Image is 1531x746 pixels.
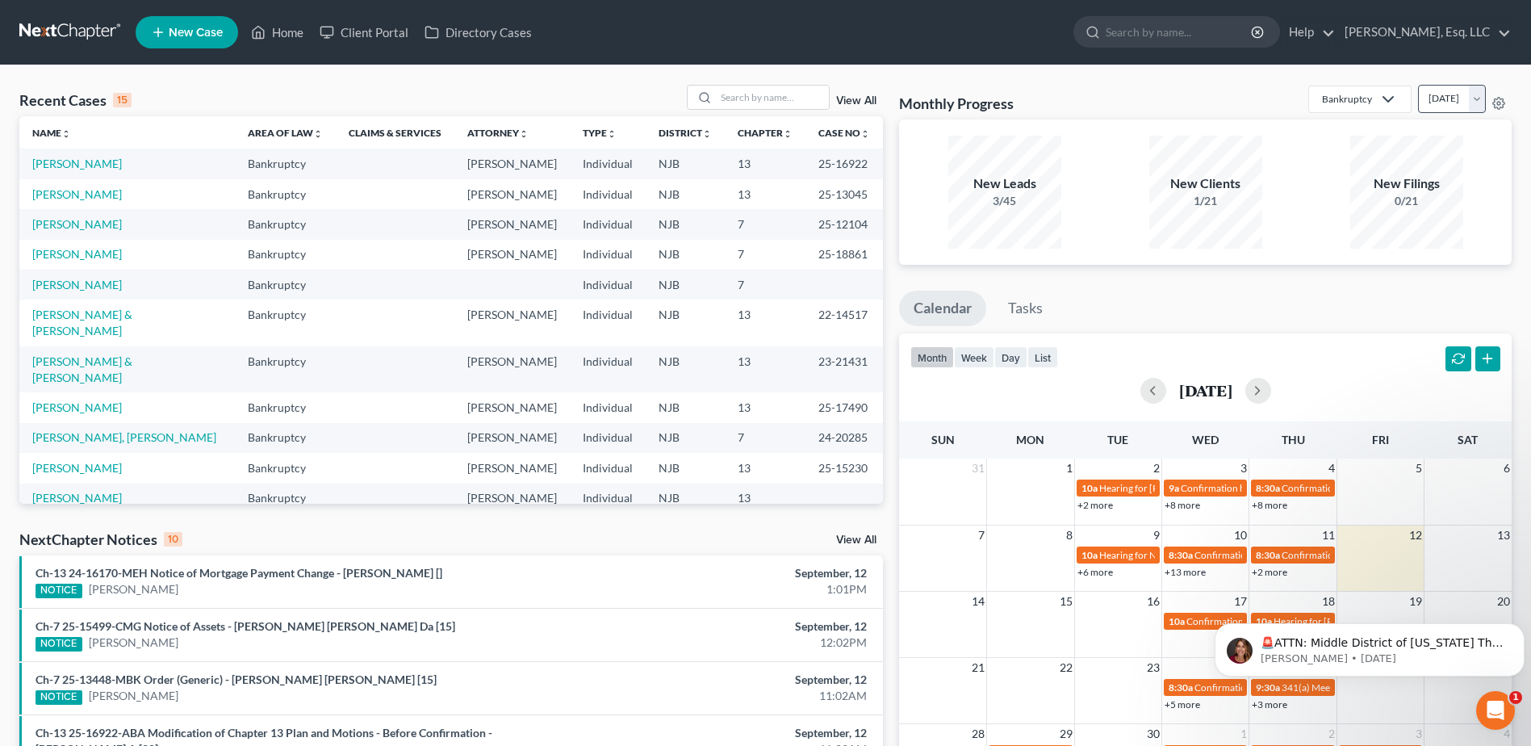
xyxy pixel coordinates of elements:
span: 8:30a [1256,482,1280,494]
span: 3 [1414,724,1424,744]
div: 1:01PM [600,581,867,597]
a: Area of Lawunfold_more [248,127,323,139]
td: NJB [646,423,725,453]
td: 25-12104 [805,209,883,239]
td: 25-16922 [805,149,883,178]
td: Individual [570,453,646,483]
span: 5 [1414,459,1424,478]
a: +8 more [1165,499,1200,511]
span: 2 [1152,459,1161,478]
td: NJB [646,209,725,239]
a: Districtunfold_more [659,127,712,139]
i: unfold_more [702,129,712,139]
a: Ch-7 25-15499-CMG Notice of Assets - [PERSON_NAME] [PERSON_NAME] Da [15] [36,619,455,633]
button: week [954,346,994,368]
div: Recent Cases [19,90,132,110]
input: Search by name... [1106,17,1253,47]
iframe: Intercom notifications message [1208,589,1531,702]
td: [PERSON_NAME] [454,209,570,239]
a: Tasks [993,291,1057,326]
td: NJB [646,392,725,422]
a: Client Portal [312,18,416,47]
td: Bankruptcy [235,392,336,422]
a: View All [836,534,876,546]
span: Confirmation hearing for [PERSON_NAME] [1186,615,1370,627]
span: 2 [1327,724,1336,744]
td: NJB [646,453,725,483]
td: 13 [725,179,805,209]
td: 25-18861 [805,240,883,270]
td: 13 [725,484,805,513]
td: [PERSON_NAME] [454,453,570,483]
span: 3 [1239,459,1249,478]
td: Bankruptcy [235,270,336,300]
a: [PERSON_NAME] [32,491,122,505]
a: +8 more [1252,499,1287,511]
td: Bankruptcy [235,149,336,178]
span: 9a [1169,482,1179,494]
td: [PERSON_NAME] [454,346,570,392]
button: day [994,346,1027,368]
span: 30 [1145,724,1161,744]
a: [PERSON_NAME] [32,187,122,201]
td: Bankruptcy [235,209,336,239]
div: New Leads [948,174,1061,193]
div: September, 12 [600,725,867,741]
div: New Clients [1149,174,1262,193]
a: +2 more [1252,566,1287,578]
a: Chapterunfold_more [738,127,793,139]
span: 8:30a [1169,681,1193,694]
td: Bankruptcy [235,423,336,453]
span: New Case [169,27,223,39]
td: Individual [570,209,646,239]
a: +5 more [1165,698,1200,710]
div: 1/21 [1149,193,1262,209]
span: Wed [1192,433,1219,446]
a: [PERSON_NAME] [32,400,122,414]
button: list [1027,346,1058,368]
a: [PERSON_NAME], Esq. LLC [1336,18,1511,47]
a: [PERSON_NAME] [32,247,122,261]
span: 16 [1145,592,1161,611]
span: 12 [1408,526,1424,545]
div: NOTICE [36,690,82,705]
iframe: Intercom live chat [1476,691,1515,730]
span: Thu [1282,433,1305,446]
a: [PERSON_NAME] & [PERSON_NAME] [32,308,132,337]
a: Typeunfold_more [583,127,617,139]
span: 1 [1065,459,1074,478]
td: 13 [725,300,805,346]
span: 22 [1058,658,1074,677]
input: Search by name... [716,86,829,109]
td: 25-15230 [805,453,883,483]
td: 23-21431 [805,346,883,392]
span: 9 [1152,526,1161,545]
div: 11:02AM [600,688,867,704]
span: Confirmation hearing for [PERSON_NAME] [1282,482,1465,494]
a: [PERSON_NAME] [32,157,122,170]
div: NextChapter Notices [19,530,182,549]
td: [PERSON_NAME] [454,423,570,453]
td: Individual [570,484,646,513]
a: Home [243,18,312,47]
td: [PERSON_NAME] [454,484,570,513]
a: Attorneyunfold_more [467,127,529,139]
td: [PERSON_NAME] [454,240,570,270]
span: 10a [1169,615,1185,627]
td: NJB [646,346,725,392]
td: 13 [725,453,805,483]
span: 21 [970,658,986,677]
td: Individual [570,392,646,422]
div: 15 [113,93,132,107]
td: NJB [646,270,725,300]
span: 4 [1502,724,1512,744]
td: 13 [725,392,805,422]
span: 10 [1232,526,1249,545]
td: Bankruptcy [235,453,336,483]
span: 15 [1058,592,1074,611]
span: 10a [1081,549,1098,561]
td: 25-17490 [805,392,883,422]
span: 28 [970,724,986,744]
